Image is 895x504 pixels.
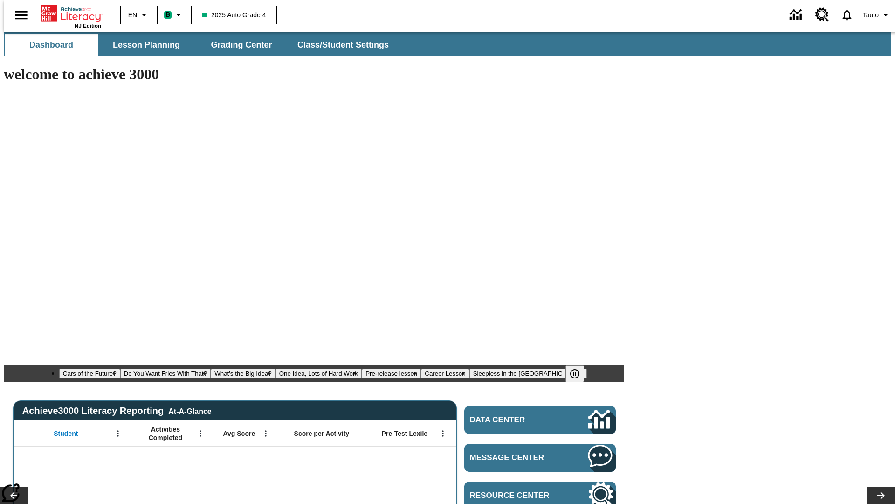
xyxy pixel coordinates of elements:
[4,66,624,83] h1: welcome to achieve 3000
[259,427,273,441] button: Open Menu
[113,40,180,50] span: Lesson Planning
[294,429,350,438] span: Score per Activity
[297,40,389,50] span: Class/Student Settings
[195,34,288,56] button: Grading Center
[29,40,73,50] span: Dashboard
[22,406,212,416] span: Achieve3000 Literacy Reporting
[464,406,616,434] a: Data Center
[59,369,120,378] button: Slide 1 Cars of the Future?
[469,369,587,378] button: Slide 7 Sleepless in the Animal Kingdom
[859,7,895,23] button: Profile/Settings
[165,9,170,21] span: B
[867,487,895,504] button: Lesson carousel, Next
[54,429,78,438] span: Student
[75,23,101,28] span: NJ Edition
[202,10,266,20] span: 2025 Auto Grade 4
[810,2,835,28] a: Resource Center, Will open in new tab
[835,3,859,27] a: Notifications
[470,453,560,462] span: Message Center
[135,425,196,442] span: Activities Completed
[436,427,450,441] button: Open Menu
[41,4,101,23] a: Home
[160,7,188,23] button: Boost Class color is mint green. Change class color
[223,429,255,438] span: Avg Score
[4,34,397,56] div: SubNavbar
[5,34,98,56] button: Dashboard
[382,429,428,438] span: Pre-Test Lexile
[863,10,879,20] span: Tauto
[7,1,35,29] button: Open side menu
[421,369,469,378] button: Slide 6 Career Lesson
[784,2,810,28] a: Data Center
[565,365,584,382] button: Pause
[4,32,891,56] div: SubNavbar
[41,3,101,28] div: Home
[565,365,593,382] div: Pause
[464,444,616,472] a: Message Center
[128,10,137,20] span: EN
[168,406,211,416] div: At-A-Glance
[120,369,211,378] button: Slide 2 Do You Want Fries With That?
[124,7,154,23] button: Language: EN, Select a language
[193,427,207,441] button: Open Menu
[275,369,362,378] button: Slide 4 One Idea, Lots of Hard Work
[290,34,396,56] button: Class/Student Settings
[100,34,193,56] button: Lesson Planning
[470,491,560,500] span: Resource Center
[470,415,557,425] span: Data Center
[211,40,272,50] span: Grading Center
[362,369,421,378] button: Slide 5 Pre-release lesson
[111,427,125,441] button: Open Menu
[211,369,275,378] button: Slide 3 What's the Big Idea?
